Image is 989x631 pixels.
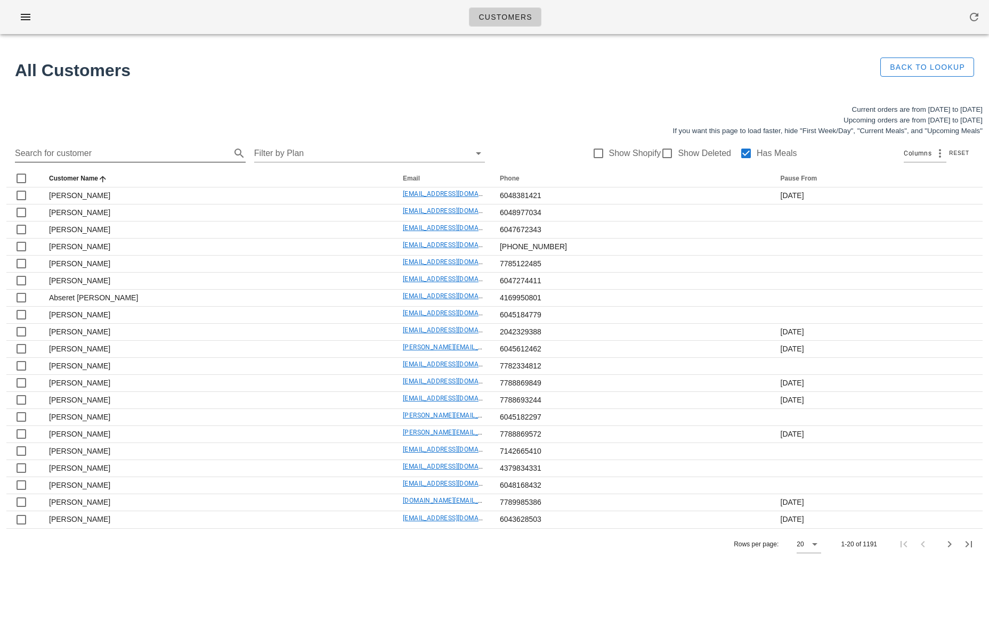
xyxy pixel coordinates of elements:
td: [DATE] [772,187,983,204]
button: Back to Lookup [880,58,974,77]
td: [PERSON_NAME] [40,239,394,256]
a: [EMAIL_ADDRESS][DOMAIN_NAME] [403,360,509,368]
td: Abseret [PERSON_NAME] [40,290,394,307]
td: 7788693244 [491,392,772,409]
a: [EMAIL_ADDRESS][DOMAIN_NAME] [403,463,509,470]
td: [PERSON_NAME] [40,256,394,273]
label: Show Shopify [609,148,661,159]
a: [EMAIL_ADDRESS][DOMAIN_NAME] [403,224,509,232]
div: 1-20 of 1191 [841,539,877,549]
a: [EMAIL_ADDRESS][DOMAIN_NAME] [403,378,509,385]
td: [DATE] [772,324,983,341]
span: Email [403,175,420,182]
td: [PERSON_NAME] [40,460,394,477]
td: 7142665410 [491,443,772,460]
td: [DATE] [772,392,983,409]
td: [DATE] [772,426,983,443]
div: Filter by Plan [254,145,485,162]
button: Next page [940,535,959,554]
td: [PERSON_NAME] [40,426,394,443]
td: [PERSON_NAME] [40,477,394,494]
button: Reset [946,148,974,159]
td: 6047672343 [491,222,772,239]
td: [PERSON_NAME] [40,307,394,324]
td: [PERSON_NAME] [40,324,394,341]
span: Customers [478,13,532,21]
a: [DOMAIN_NAME][EMAIL_ADDRESS][DOMAIN_NAME] [403,497,560,504]
a: [PERSON_NAME][EMAIL_ADDRESS][DOMAIN_NAME] [403,429,560,436]
td: [PERSON_NAME] [40,273,394,290]
td: [PHONE_NUMBER] [491,239,772,256]
label: Show Deleted [678,148,731,159]
td: [PERSON_NAME] [40,204,394,222]
span: Customer Name [49,175,98,182]
a: [PERSON_NAME][EMAIL_ADDRESS][DOMAIN_NAME] [403,343,560,351]
td: 4379834331 [491,460,772,477]
td: [PERSON_NAME] [40,443,394,460]
td: [PERSON_NAME] [40,409,394,426]
a: [PERSON_NAME][EMAIL_ADDRESS][DOMAIN_NAME] [403,412,560,419]
div: Columns [904,145,946,162]
td: [PERSON_NAME] [40,494,394,511]
td: 7785122485 [491,256,772,273]
td: [DATE] [772,494,983,511]
div: Rows per page: [734,529,821,560]
a: [EMAIL_ADDRESS][DOMAIN_NAME] [403,190,509,198]
td: 6045612462 [491,341,772,358]
td: [DATE] [772,375,983,392]
a: [EMAIL_ADDRESS][DOMAIN_NAME] [403,241,509,249]
span: Reset [949,150,969,156]
td: [PERSON_NAME] [40,375,394,392]
td: 4169950801 [491,290,772,307]
th: Pause From: Not sorted. Activate to sort ascending. [772,170,983,187]
span: Columns [904,148,931,159]
a: Customers [469,7,541,27]
a: [EMAIL_ADDRESS][DOMAIN_NAME] [403,292,509,300]
a: [EMAIL_ADDRESS][DOMAIN_NAME] [403,480,509,487]
a: [EMAIL_ADDRESS][DOMAIN_NAME] [403,275,509,283]
td: 2042329388 [491,324,772,341]
td: 6048977034 [491,204,772,222]
th: Phone: Not sorted. Activate to sort ascending. [491,170,772,187]
a: [EMAIL_ADDRESS][DOMAIN_NAME] [403,446,509,453]
td: 6048168432 [491,477,772,494]
a: [EMAIL_ADDRESS][DOMAIN_NAME] [403,309,509,317]
td: 7788869572 [491,426,772,443]
td: [PERSON_NAME] [40,392,394,409]
td: 6045184779 [491,307,772,324]
td: 7789985386 [491,494,772,511]
td: 6043628503 [491,511,772,528]
td: 6047274411 [491,273,772,290]
span: Pause From [781,175,817,182]
td: 6048381421 [491,187,772,204]
span: Phone [500,175,520,182]
a: [EMAIL_ADDRESS][DOMAIN_NAME] [403,395,509,402]
button: Last page [959,535,978,554]
td: [PERSON_NAME] [40,358,394,375]
th: Email: Not sorted. Activate to sort ascending. [394,170,491,187]
th: Customer Name: Sorted ascending. Activate to sort descending. [40,170,394,187]
td: [PERSON_NAME] [40,222,394,239]
a: [EMAIL_ADDRESS][DOMAIN_NAME] [403,514,509,522]
a: [EMAIL_ADDRESS][DOMAIN_NAME] [403,207,509,215]
td: [DATE] [772,511,983,528]
td: [DATE] [772,341,983,358]
a: [EMAIL_ADDRESS][DOMAIN_NAME] [403,258,509,266]
td: 7788869849 [491,375,772,392]
td: 6045182297 [491,409,772,426]
td: [PERSON_NAME] [40,341,394,358]
div: 20Rows per page: [797,536,821,553]
a: [EMAIL_ADDRESS][DOMAIN_NAME] [403,326,509,334]
td: 7782334812 [491,358,772,375]
div: 20 [797,539,804,549]
td: [PERSON_NAME] [40,511,394,528]
span: Back to Lookup [889,63,965,71]
td: [PERSON_NAME] [40,187,394,204]
h1: All Customers [15,58,812,83]
label: Has Meals [757,148,797,159]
